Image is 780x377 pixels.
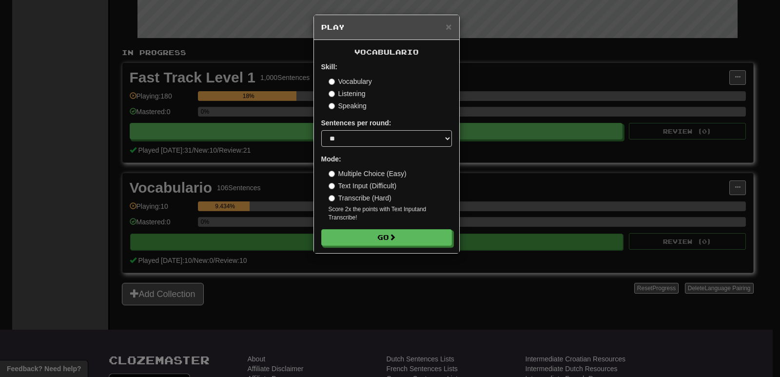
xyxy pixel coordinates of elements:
[321,229,452,246] button: Go
[329,101,367,111] label: Speaking
[321,63,337,71] strong: Skill:
[329,195,335,201] input: Transcribe (Hard)
[446,21,451,32] button: Close
[329,183,335,189] input: Text Input (Difficult)
[446,21,451,32] span: ×
[329,79,335,85] input: Vocabulary
[321,22,452,32] h5: Play
[329,77,372,86] label: Vocabulary
[354,48,419,56] span: Vocabulario
[329,205,452,222] small: Score 2x the points with Text Input and Transcribe !
[329,169,407,179] label: Multiple Choice (Easy)
[329,193,391,203] label: Transcribe (Hard)
[329,89,366,99] label: Listening
[329,91,335,97] input: Listening
[329,103,335,109] input: Speaking
[321,155,341,163] strong: Mode:
[321,118,391,128] label: Sentences per round:
[329,171,335,177] input: Multiple Choice (Easy)
[329,181,397,191] label: Text Input (Difficult)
